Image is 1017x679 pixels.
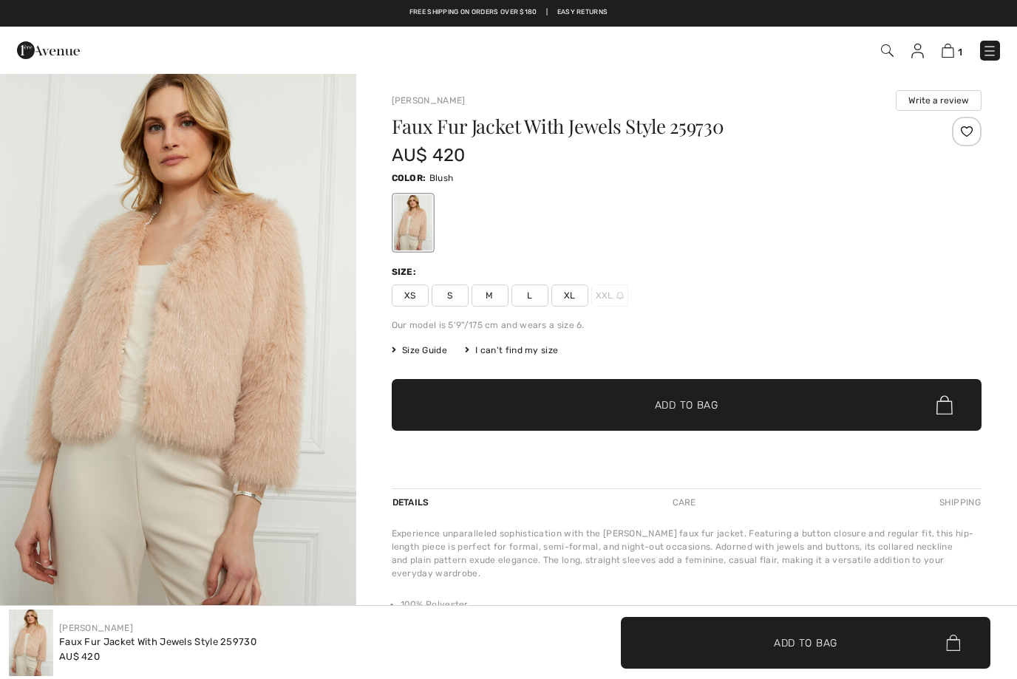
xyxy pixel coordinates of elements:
h1: Faux Fur Jacket With Jewels Style 259730 [392,117,883,136]
span: L [511,284,548,307]
li: 100% Polyester [401,598,982,611]
span: XL [551,284,588,307]
button: Add to Bag [392,379,982,431]
span: XS [392,284,429,307]
div: Faux Fur Jacket With Jewels Style 259730 [59,635,256,649]
a: [PERSON_NAME] [392,95,466,106]
img: 1ère Avenue [17,35,80,65]
div: I can't find my size [465,344,558,357]
a: Free shipping on orders over $180 [409,7,537,18]
span: 1 [958,47,962,58]
span: Add to Bag [655,397,718,413]
div: Care [660,489,709,516]
button: Write a review [896,90,982,111]
div: Size: [392,265,420,279]
img: Shopping Bag [942,44,954,58]
img: Bag.svg [946,635,960,651]
img: Menu [982,44,997,58]
div: Details [392,489,433,516]
a: 1 [942,41,962,59]
a: 1ère Avenue [17,42,80,56]
div: Shipping [936,489,982,516]
a: Easy Returns [557,7,608,18]
img: My Info [911,44,924,58]
button: Add to Bag [621,617,990,669]
span: S [432,284,469,307]
span: Blush [429,173,454,183]
img: Bag.svg [936,395,953,414]
div: Experience unparalleled sophistication with the [PERSON_NAME] faux fur jacket. Featuring a button... [392,527,982,580]
span: Add to Bag [774,635,837,650]
div: Our model is 5'9"/175 cm and wears a size 6. [392,318,982,332]
span: Size Guide [392,344,447,357]
span: M [472,284,508,307]
span: AU$ 420 [392,145,466,166]
img: Faux Fur Jacket with Jewels Style 259730 [9,610,53,676]
a: [PERSON_NAME] [59,623,133,633]
span: | [546,7,548,18]
span: Color: [392,173,426,183]
img: Search [881,44,894,57]
img: ring-m.svg [616,292,624,299]
span: AU$ 420 [59,651,100,662]
span: XXL [591,284,628,307]
div: Blush [393,195,432,250]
